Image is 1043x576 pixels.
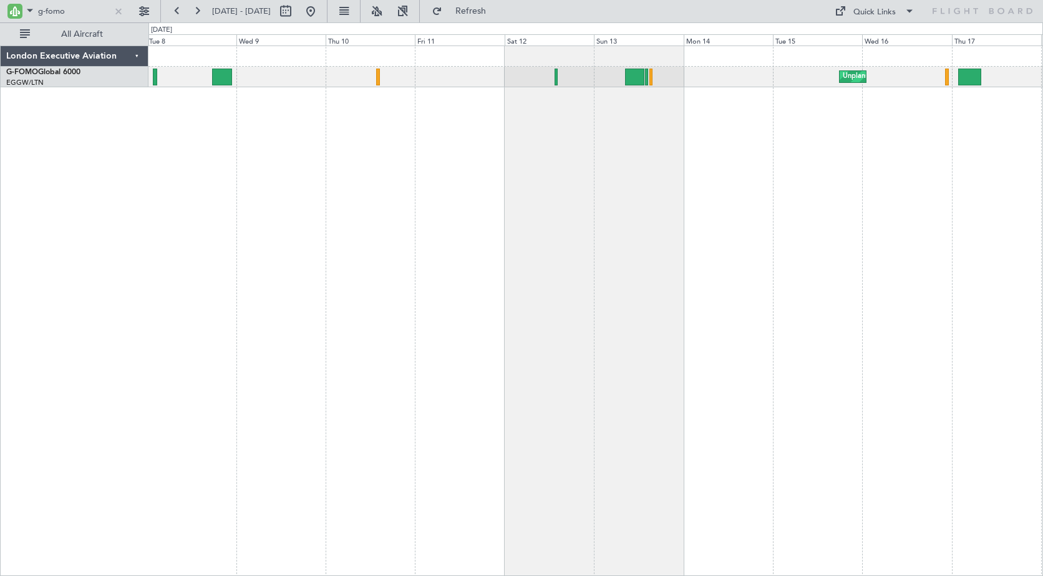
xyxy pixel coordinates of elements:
button: All Aircraft [14,24,135,44]
div: Thu 10 [326,34,415,46]
div: [DATE] [151,25,172,36]
div: Unplanned Maint [US_STATE] ([GEOGRAPHIC_DATA]) [843,67,1012,86]
div: Sat 12 [505,34,594,46]
div: Quick Links [853,6,896,19]
div: Wed 16 [862,34,951,46]
div: Wed 9 [236,34,326,46]
span: G-FOMO [6,69,38,76]
div: Fri 11 [415,34,504,46]
span: Refresh [445,7,497,16]
input: A/C (Reg. or Type) [38,2,110,21]
div: Mon 14 [684,34,773,46]
button: Refresh [426,1,501,21]
span: [DATE] - [DATE] [212,6,271,17]
div: Sun 13 [594,34,683,46]
button: Quick Links [828,1,921,21]
div: Tue 8 [147,34,236,46]
div: Thu 17 [952,34,1041,46]
a: EGGW/LTN [6,78,44,87]
div: Tue 15 [773,34,862,46]
span: All Aircraft [32,30,132,39]
a: G-FOMOGlobal 6000 [6,69,80,76]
